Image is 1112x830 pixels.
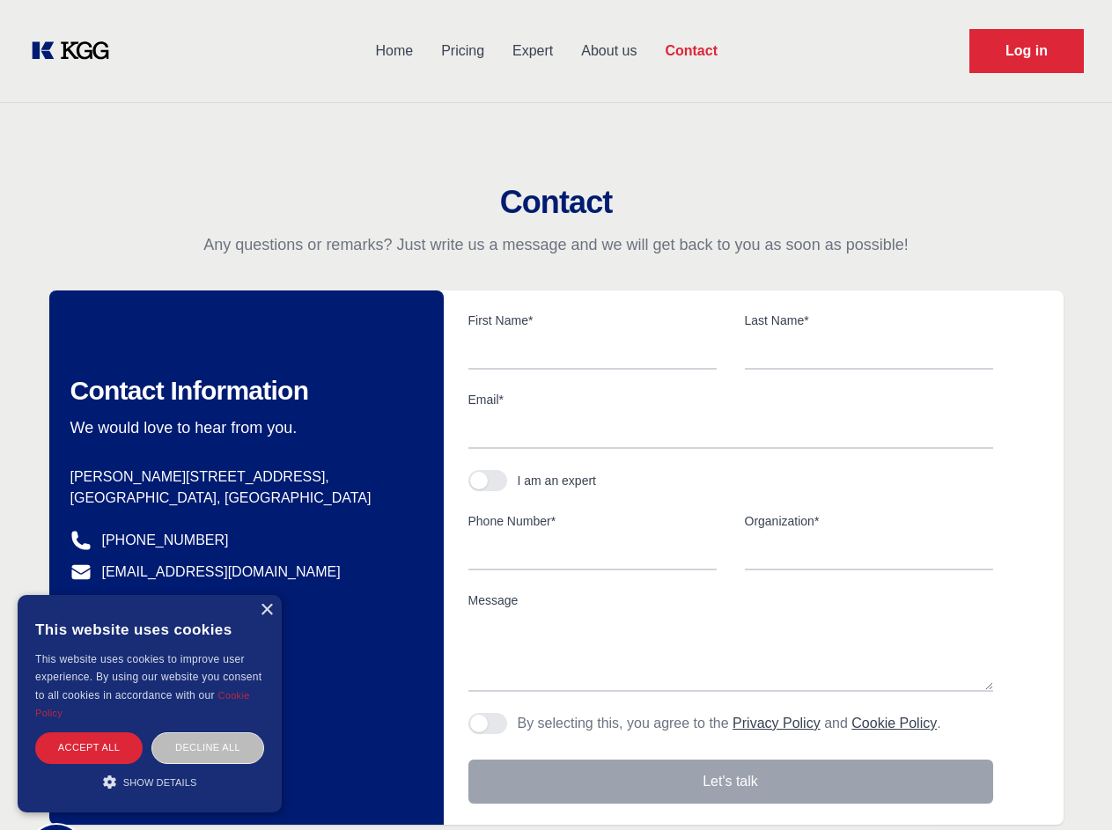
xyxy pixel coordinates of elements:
iframe: Chat Widget [1024,746,1112,830]
p: [PERSON_NAME][STREET_ADDRESS], [70,466,416,488]
a: Expert [498,28,567,74]
label: Organization* [745,512,993,530]
h2: Contact Information [70,375,416,407]
p: Any questions or remarks? Just write us a message and we will get back to you as soon as possible! [21,234,1091,255]
label: Last Name* [745,312,993,329]
p: By selecting this, you agree to the and . [518,713,941,734]
a: [PHONE_NUMBER] [102,530,229,551]
h2: Contact [21,185,1091,220]
a: Contact [651,28,732,74]
p: We would love to hear from you. [70,417,416,438]
a: Cookie Policy [35,690,250,718]
a: Privacy Policy [733,716,821,731]
a: @knowledgegategroup [70,593,246,614]
div: Show details [35,773,264,790]
span: Show details [123,777,197,788]
label: Message [468,591,993,609]
a: Request Demo [969,29,1084,73]
div: Close [260,604,273,617]
span: This website uses cookies to improve user experience. By using our website you consent to all coo... [35,653,261,701]
div: I am an expert [518,472,597,489]
label: First Name* [468,312,717,329]
a: [EMAIL_ADDRESS][DOMAIN_NAME] [102,562,341,583]
div: Decline all [151,732,264,763]
div: Accept all [35,732,143,763]
label: Email* [468,391,993,408]
a: Home [361,28,427,74]
a: KOL Knowledge Platform: Talk to Key External Experts (KEE) [28,37,123,65]
a: Cookie Policy [851,716,937,731]
p: [GEOGRAPHIC_DATA], [GEOGRAPHIC_DATA] [70,488,416,509]
button: Let's talk [468,760,993,804]
div: This website uses cookies [35,608,264,650]
a: Pricing [427,28,498,74]
label: Phone Number* [468,512,717,530]
a: About us [567,28,651,74]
